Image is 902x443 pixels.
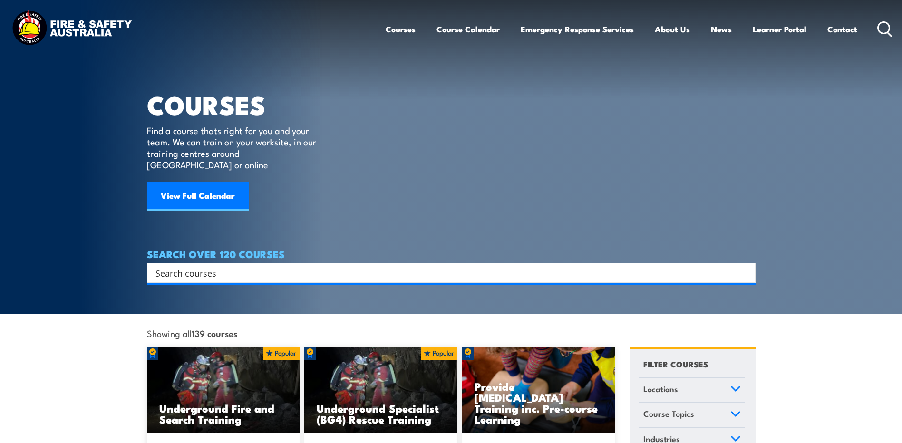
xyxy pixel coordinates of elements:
[147,347,300,433] a: Underground Fire and Search Training
[386,17,416,42] a: Courses
[639,378,745,403] a: Locations
[147,347,300,433] img: Underground mine rescue
[157,266,737,279] form: Search form
[147,182,249,211] a: View Full Calendar
[304,347,457,433] a: Underground Specialist (BG4) Rescue Training
[147,328,237,338] span: Showing all
[711,17,732,42] a: News
[147,93,330,116] h1: COURSES
[739,266,752,279] button: Search magnifier button
[655,17,690,42] a: About Us
[147,249,756,259] h4: SEARCH OVER 120 COURSES
[436,17,500,42] a: Course Calendar
[462,347,615,433] img: Low Voltage Rescue and Provide CPR
[643,383,678,395] span: Locations
[462,347,615,433] a: Provide [MEDICAL_DATA] Training inc. Pre-course Learning
[639,403,745,427] a: Course Topics
[304,347,457,433] img: Underground mine rescue
[475,381,603,424] h3: Provide [MEDICAL_DATA] Training inc. Pre-course Learning
[521,17,634,42] a: Emergency Response Services
[155,266,735,280] input: Search input
[147,125,320,170] p: Find a course thats right for you and your team. We can train on your worksite, in our training c...
[192,327,237,339] strong: 139 courses
[317,403,445,424] h3: Underground Specialist (BG4) Rescue Training
[827,17,857,42] a: Contact
[643,357,708,370] h4: FILTER COURSES
[159,403,288,424] h3: Underground Fire and Search Training
[753,17,806,42] a: Learner Portal
[643,407,694,420] span: Course Topics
